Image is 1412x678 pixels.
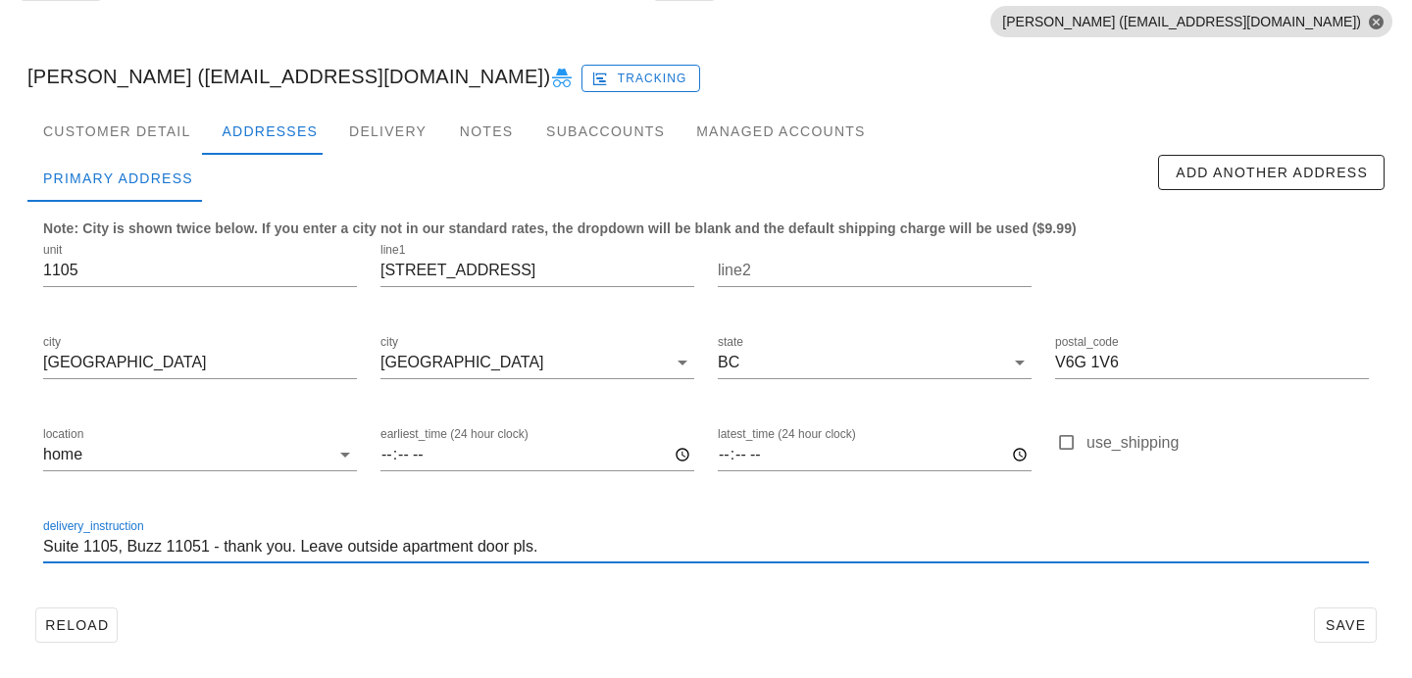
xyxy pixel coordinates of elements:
button: Reload [35,607,118,643]
label: line1 [380,243,405,258]
a: Tracking [581,61,700,92]
span: Reload [44,617,109,633]
div: Addresses [206,108,333,155]
button: Add Another Address [1158,155,1385,190]
div: Delivery [333,108,442,155]
div: Primary Address [27,155,209,202]
span: Add Another Address [1175,165,1368,180]
label: unit [43,243,62,258]
label: postal_code [1055,335,1119,350]
span: Save [1323,617,1368,633]
b: Note: City is shown twice below. If you enter a city not in our standard rates, the dropdown will... [43,220,1077,236]
span: [PERSON_NAME] ([EMAIL_ADDRESS][DOMAIN_NAME]) [1002,6,1381,37]
label: earliest_time (24 hour clock) [380,427,529,442]
label: city [43,335,61,350]
button: Close [1367,13,1385,30]
button: Save [1314,607,1377,643]
label: state [718,335,743,350]
div: Managed Accounts [681,108,881,155]
div: [GEOGRAPHIC_DATA] [380,354,544,371]
div: city[GEOGRAPHIC_DATA] [380,347,694,378]
label: city [380,335,398,350]
div: Notes [442,108,530,155]
label: location [43,427,83,442]
div: [PERSON_NAME] ([EMAIL_ADDRESS][DOMAIN_NAME]) [12,45,1400,108]
label: delivery_instruction [43,519,144,534]
div: Customer Detail [27,108,206,155]
label: use_shipping [1086,433,1369,453]
label: latest_time (24 hour clock) [718,427,856,442]
span: Tracking [595,70,687,87]
div: Subaccounts [530,108,681,155]
div: stateBC [718,347,1032,378]
button: Tracking [581,65,700,92]
div: locationhome [43,439,357,470]
div: home [43,446,82,463]
div: BC [718,354,739,371]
